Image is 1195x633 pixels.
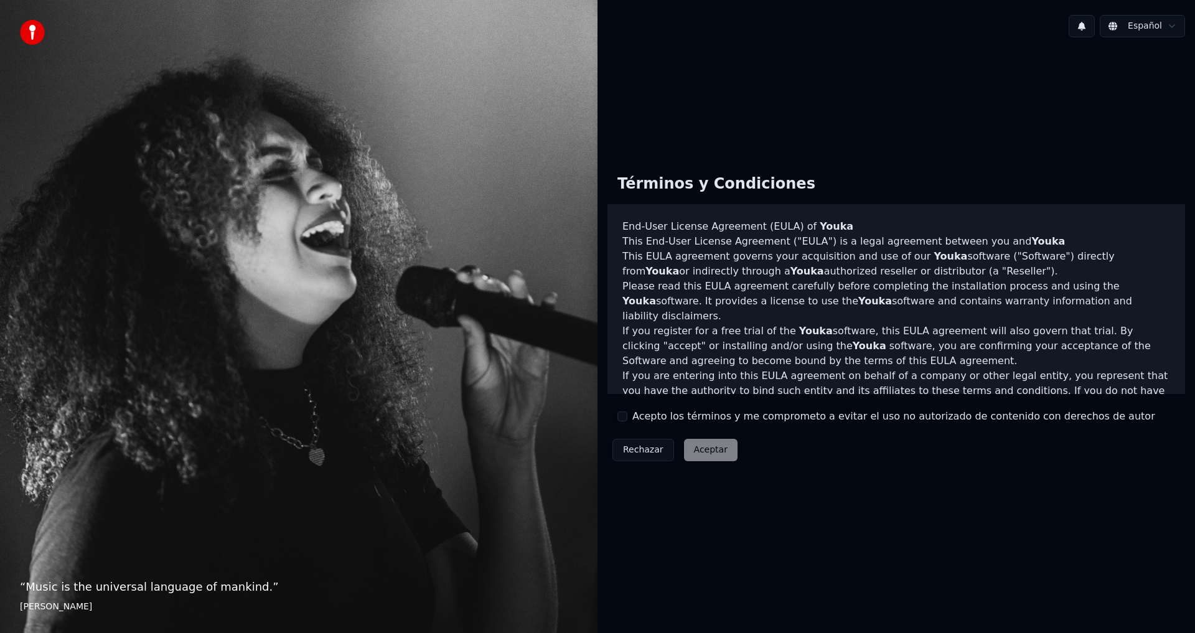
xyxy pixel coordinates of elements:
[1031,235,1065,247] span: Youka
[622,234,1170,249] p: This End-User License Agreement ("EULA") is a legal agreement between you and
[607,164,825,204] div: Términos y Condiciones
[934,250,967,262] span: Youka
[20,20,45,45] img: youka
[622,279,1170,324] p: Please read this EULA agreement carefully before completing the installation process and using th...
[853,340,886,352] span: Youka
[645,265,679,277] span: Youka
[622,295,656,307] span: Youka
[622,368,1170,428] p: If you are entering into this EULA agreement on behalf of a company or other legal entity, you re...
[632,409,1155,424] label: Acepto los términos y me comprometo a evitar el uso no autorizado de contenido con derechos de autor
[622,249,1170,279] p: This EULA agreement governs your acquisition and use of our software ("Software") directly from o...
[20,578,578,596] p: “ Music is the universal language of mankind. ”
[20,601,578,613] footer: [PERSON_NAME]
[622,219,1170,234] h3: End-User License Agreement (EULA) of
[820,220,853,232] span: Youka
[612,439,674,461] button: Rechazar
[622,324,1170,368] p: If you register for a free trial of the software, this EULA agreement will also govern that trial...
[858,295,892,307] span: Youka
[799,325,833,337] span: Youka
[790,265,824,277] span: Youka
